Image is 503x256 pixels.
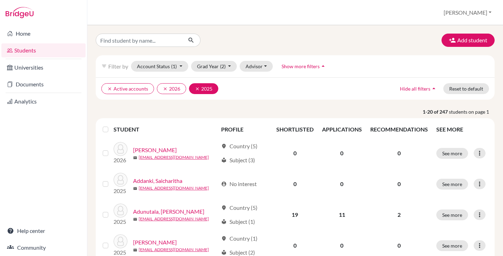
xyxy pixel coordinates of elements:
[394,83,443,94] button: Hide all filtersarrow_drop_up
[171,63,177,69] span: (1)
[1,61,86,74] a: Universities
[370,211,428,219] p: 2
[114,234,127,248] img: Agarwal, Mihika
[320,63,327,70] i: arrow_drop_up
[191,61,237,72] button: Grad Year(2)
[114,218,127,226] p: 2025
[114,187,127,195] p: 2025
[366,121,432,138] th: RECOMMENDATIONS
[221,234,257,243] div: Country (1)
[442,34,495,47] button: Add student
[221,236,227,241] span: location_on
[133,156,137,160] span: mail
[318,199,366,230] td: 11
[139,247,209,253] a: [EMAIL_ADDRESS][DOMAIN_NAME]
[107,86,112,91] i: clear
[1,241,86,255] a: Community
[221,143,227,149] span: location_on
[430,85,437,92] i: arrow_drop_up
[1,43,86,57] a: Students
[108,63,128,70] span: Filter by
[221,157,227,163] span: local_library
[221,205,227,211] span: location_on
[133,186,137,191] span: mail
[318,169,366,199] td: 0
[221,250,227,255] span: local_library
[221,204,257,212] div: Country (5)
[282,63,320,69] span: Show more filters
[436,209,468,220] button: See more
[1,27,86,41] a: Home
[139,185,209,191] a: [EMAIL_ADDRESS][DOMAIN_NAME]
[221,219,227,225] span: local_library
[139,154,209,161] a: [EMAIL_ADDRESS][DOMAIN_NAME]
[221,180,257,188] div: No interest
[195,86,200,91] i: clear
[440,6,495,19] button: [PERSON_NAME]
[133,248,137,252] span: mail
[131,61,188,72] button: Account Status(1)
[1,224,86,238] a: Help center
[114,121,217,138] th: STUDENT
[101,63,107,69] i: filter_list
[139,216,209,222] a: [EMAIL_ADDRESS][DOMAIN_NAME]
[272,199,318,230] td: 19
[220,63,226,69] span: (2)
[272,169,318,199] td: 0
[272,121,318,138] th: SHORTLISTED
[221,142,257,150] div: Country (5)
[189,83,218,94] button: clear2025
[221,156,255,164] div: Subject (3)
[432,121,492,138] th: SEE MORE
[133,177,182,185] a: Addanki, Saicharitha
[157,83,186,94] button: clear2026
[133,238,177,247] a: [PERSON_NAME]
[449,108,495,115] span: students on page 1
[318,121,366,138] th: APPLICATIONS
[114,173,127,187] img: Addanki, Saicharitha
[240,61,273,72] button: Advisor
[272,138,318,169] td: 0
[276,61,333,72] button: Show more filtersarrow_drop_up
[114,204,127,218] img: Adunutala, Sri Sai Amrutha Hasini
[217,121,272,138] th: PROFILE
[221,181,227,187] span: account_circle
[114,156,127,164] p: 2026
[318,138,366,169] td: 0
[96,34,182,47] input: Find student by name...
[370,241,428,250] p: 0
[370,149,428,157] p: 0
[6,7,34,18] img: Bridge-U
[423,108,449,115] strong: 1-20 of 247
[443,83,489,94] button: Reset to default
[114,142,127,156] img: Acharya, Preet
[133,146,177,154] a: [PERSON_NAME]
[133,217,137,221] span: mail
[436,240,468,251] button: See more
[221,218,255,226] div: Subject (1)
[370,180,428,188] p: 0
[1,77,86,91] a: Documents
[133,207,204,216] a: Adunutala, [PERSON_NAME]
[436,148,468,159] button: See more
[400,86,430,92] span: Hide all filters
[436,179,468,190] button: See more
[101,83,154,94] button: clearActive accounts
[1,94,86,108] a: Analytics
[163,86,168,91] i: clear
